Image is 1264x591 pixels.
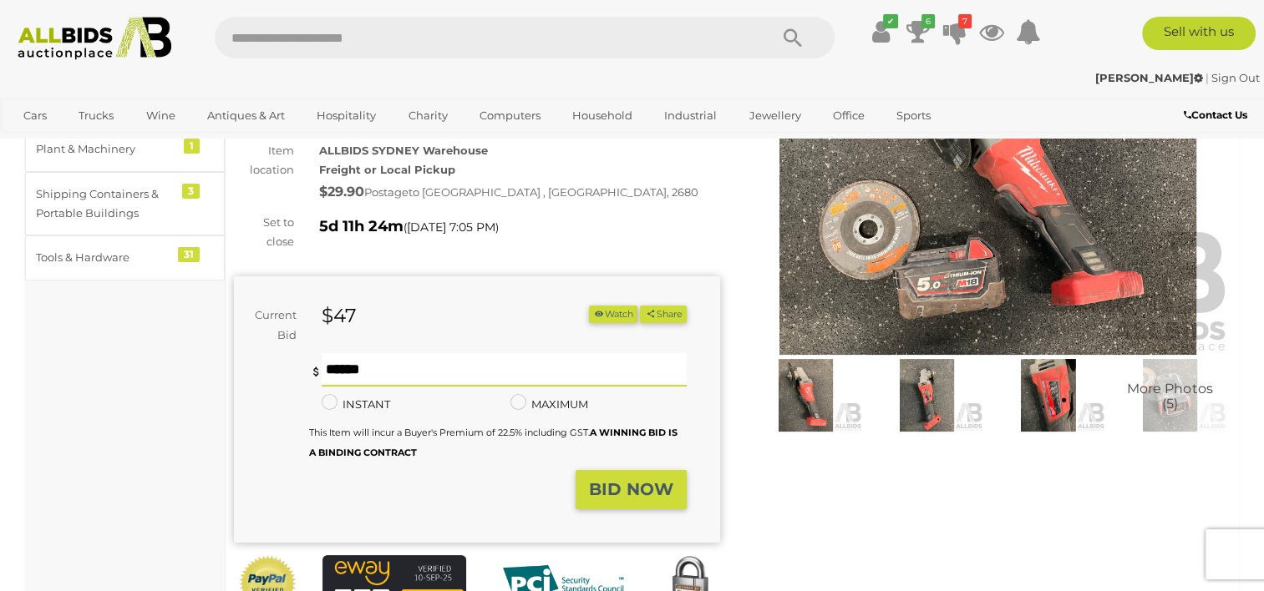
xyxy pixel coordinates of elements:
a: Industrial [653,102,728,129]
li: Watch this item [589,306,637,323]
button: Search [751,17,835,58]
span: More Photos (5) [1127,382,1212,412]
a: Household [561,102,643,129]
a: [PERSON_NAME] [1095,71,1206,84]
img: MILWAUKEE FUEL 18V Angle Grinder (M18CAG125XPD) and 18V 5.0Ah Battery - Lot of 2 [871,359,983,432]
strong: BID NOW [589,479,673,499]
a: 6 [906,17,931,47]
img: MILWAUKEE FUEL 18V Angle Grinder (M18CAG125XPD) and 18V 5.0Ah Battery - Lot of 2 [992,359,1104,432]
strong: 5d 11h 24m [319,217,404,235]
div: Postage [319,180,720,205]
div: 1 [184,139,200,154]
label: MAXIMUM [510,395,588,414]
button: Watch [589,306,637,323]
strong: Freight or Local Pickup [319,163,455,176]
span: ( ) [404,220,499,234]
strong: $47 [322,304,357,327]
div: 31 [178,247,200,262]
a: Hospitality [306,102,387,129]
a: Office [822,102,876,129]
i: 7 [958,14,972,28]
div: Tools & Hardware [36,248,174,267]
img: Allbids.com.au [9,17,180,60]
a: More Photos(5) [1114,359,1226,432]
div: Set to close [221,213,307,252]
div: Shipping Containers & Portable Buildings [36,184,174,224]
a: Tools & Hardware 31 [25,235,225,280]
strong: ALLBIDS SYDNEY Warehouse [319,144,488,157]
a: 7 [942,17,967,47]
button: Share [640,306,686,323]
a: ✔ [869,17,894,47]
img: MILWAUKEE FUEL 18V Angle Grinder (M18CAG125XPD) and 18V 5.0Ah Battery - Lot of 2 [745,42,1231,355]
a: Sell with us [1142,17,1256,50]
span: | [1206,71,1209,84]
span: to [GEOGRAPHIC_DATA] , [GEOGRAPHIC_DATA], 2680 [409,185,698,199]
b: Contact Us [1184,109,1247,121]
strong: [PERSON_NAME] [1095,71,1203,84]
i: 6 [921,14,935,28]
a: Computers [469,102,551,129]
a: Trucks [68,102,124,129]
button: BID NOW [576,470,687,509]
img: MILWAUKEE FUEL 18V Angle Grinder (M18CAG125XPD) and 18V 5.0Ah Battery - Lot of 2 [1114,359,1226,432]
img: MILWAUKEE FUEL 18V Angle Grinder (M18CAG125XPD) and 18V 5.0Ah Battery - Lot of 2 [749,359,862,432]
a: Wine [135,102,186,129]
div: 3 [182,184,200,199]
div: Current Bid [234,306,309,345]
b: A WINNING BID IS A BINDING CONTRACT [309,427,678,457]
i: ✔ [883,14,898,28]
div: Plant & Machinery [36,139,174,159]
a: Sports [886,102,942,129]
a: Plant & Machinery 1 [25,127,225,171]
a: Jewellery [739,102,812,129]
a: Antiques & Art [196,102,296,129]
div: Item location [221,141,307,180]
a: Cars [13,102,58,129]
strong: $29.90 [319,184,364,200]
a: Charity [397,102,458,129]
span: [DATE] 7:05 PM [407,220,495,235]
a: Contact Us [1184,106,1251,124]
a: [GEOGRAPHIC_DATA] [13,129,153,157]
label: INSTANT [322,395,390,414]
small: This Item will incur a Buyer's Premium of 22.5% including GST. [309,427,678,457]
a: Shipping Containers & Portable Buildings 3 [25,172,225,236]
a: Sign Out [1211,71,1260,84]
